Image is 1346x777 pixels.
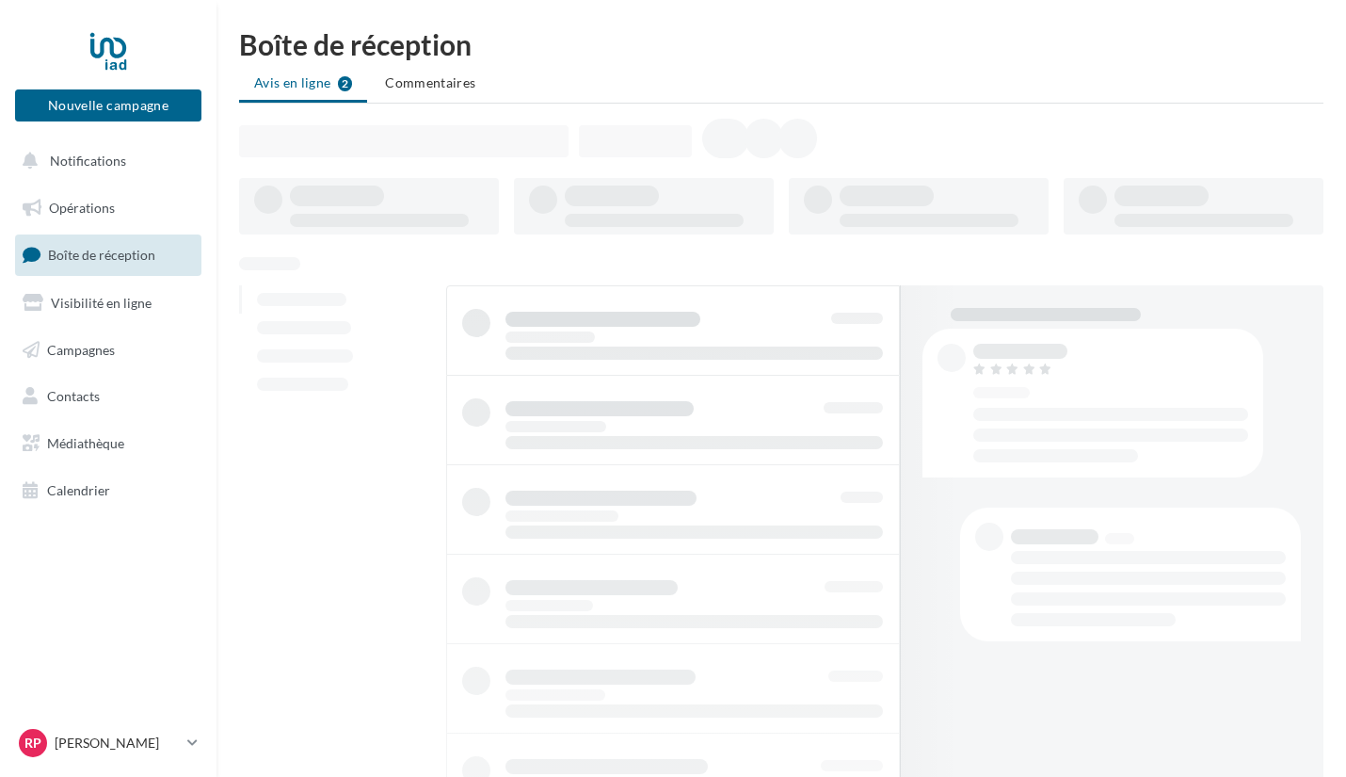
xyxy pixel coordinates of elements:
[11,141,198,181] button: Notifications
[11,377,205,416] a: Contacts
[11,283,205,323] a: Visibilité en ligne
[55,734,180,753] p: [PERSON_NAME]
[47,388,100,404] span: Contacts
[51,295,152,311] span: Visibilité en ligne
[11,471,205,510] a: Calendrier
[47,482,110,498] span: Calendrier
[49,200,115,216] span: Opérations
[50,153,126,169] span: Notifications
[239,30,1323,58] div: Boîte de réception
[385,74,475,90] span: Commentaires
[47,341,115,357] span: Campagnes
[24,734,41,753] span: RP
[15,89,201,121] button: Nouvelle campagne
[48,247,155,263] span: Boîte de réception
[47,435,124,451] span: Médiathèque
[15,725,201,761] a: RP [PERSON_NAME]
[11,188,205,228] a: Opérations
[11,235,205,275] a: Boîte de réception
[11,424,205,463] a: Médiathèque
[11,331,205,370] a: Campagnes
